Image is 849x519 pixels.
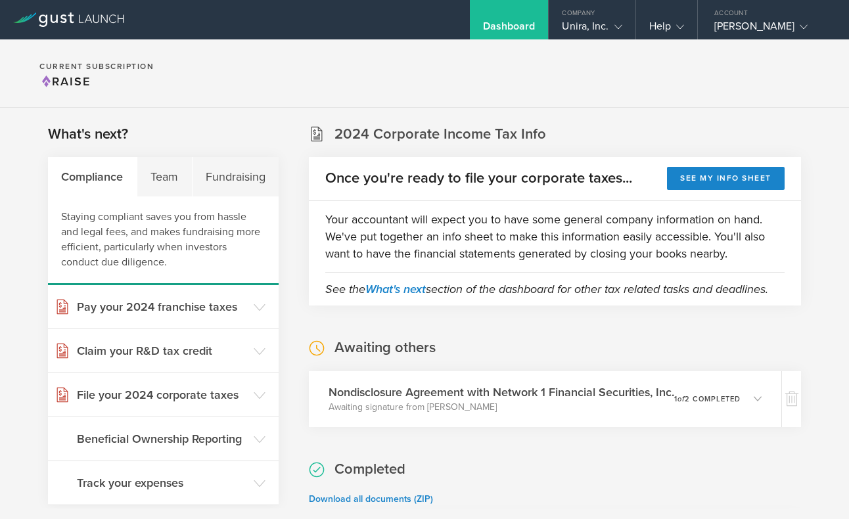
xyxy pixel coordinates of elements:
h3: Nondisclosure Agreement with Network 1 Financial Securities, Inc. [329,384,674,401]
div: Fundraising [193,157,279,196]
h3: File your 2024 corporate taxes [77,386,247,403]
div: Unira, Inc. [562,20,622,39]
em: See the section of the dashboard for other tax related tasks and deadlines. [325,282,768,296]
div: Dashboard [483,20,536,39]
h2: What's next? [48,125,128,144]
h2: 2024 Corporate Income Tax Info [334,125,546,144]
h3: Beneficial Ownership Reporting [77,430,247,447]
div: [PERSON_NAME] [714,20,826,39]
span: Raise [39,74,91,89]
a: Download all documents (ZIP) [309,493,433,505]
h2: Awaiting others [334,338,436,357]
h2: Once you're ready to file your corporate taxes... [325,169,632,188]
button: See my info sheet [667,167,785,190]
h3: Pay your 2024 franchise taxes [77,298,247,315]
div: Staying compliant saves you from hassle and legal fees, and makes fundraising more efficient, par... [48,196,279,285]
div: Compliance [48,157,137,196]
p: 1 2 completed [674,395,741,403]
h3: Claim your R&D tax credit [77,342,247,359]
p: Your accountant will expect you to have some general company information on hand. We've put toget... [325,211,785,262]
em: of [677,395,685,403]
h2: Completed [334,460,405,479]
p: Awaiting signature from [PERSON_NAME] [329,401,674,414]
h3: Track your expenses [77,474,247,491]
div: Help [649,20,684,39]
h2: Current Subscription [39,62,154,70]
div: Team [137,157,193,196]
a: What's next [365,282,426,296]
